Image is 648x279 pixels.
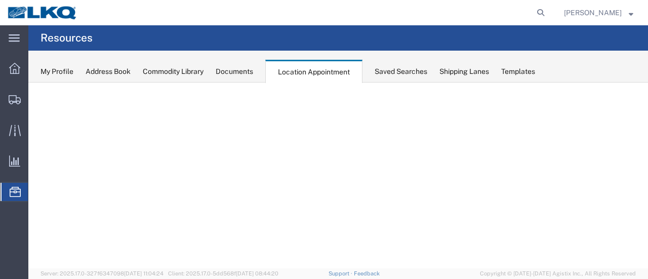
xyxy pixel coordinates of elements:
button: [PERSON_NAME] [563,7,634,19]
span: [DATE] 11:04:24 [124,270,164,276]
div: Address Book [86,66,131,77]
div: Location Appointment [265,60,362,83]
span: Server: 2025.17.0-327f6347098 [40,270,164,276]
div: Documents [216,66,253,77]
h4: Resources [40,25,93,51]
div: Saved Searches [375,66,427,77]
span: [DATE] 08:44:20 [236,270,278,276]
div: Templates [501,66,535,77]
div: Commodity Library [143,66,204,77]
a: Support [329,270,354,276]
div: My Profile [40,66,73,77]
span: Copyright © [DATE]-[DATE] Agistix Inc., All Rights Reserved [480,269,636,278]
span: Sopha Sam [564,7,622,18]
iframe: FS Legacy Container [28,83,648,268]
span: Client: 2025.17.0-5dd568f [168,270,278,276]
img: logo [7,5,78,20]
div: Shipping Lanes [439,66,489,77]
a: Feedback [354,270,380,276]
